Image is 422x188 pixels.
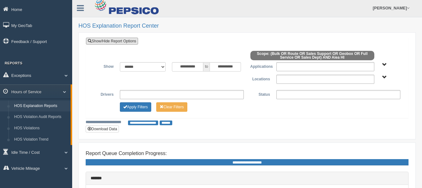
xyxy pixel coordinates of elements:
[91,90,117,98] label: Drivers
[86,38,138,45] a: Show/Hide Report Options
[86,151,409,156] h4: Report Queue Completion Progress:
[11,100,71,112] a: HOS Explanation Reports
[86,126,119,132] button: Download Data
[120,102,151,112] button: Change Filter Options
[11,123,71,134] a: HOS Violations
[250,51,374,60] span: Scope: (Bulk OR Route OR Sales Support OR Geobox OR Full Service OR Sales Dept) AND Aiea HI
[11,111,71,123] a: HOS Violation Audit Reports
[78,23,416,29] h2: HOS Explanation Report Center
[91,62,117,70] label: Show
[156,102,187,112] button: Change Filter Options
[203,62,210,72] span: to
[11,134,71,145] a: HOS Violation Trend
[247,75,273,82] label: Locations
[247,90,273,98] label: Status
[247,62,273,70] label: Applications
